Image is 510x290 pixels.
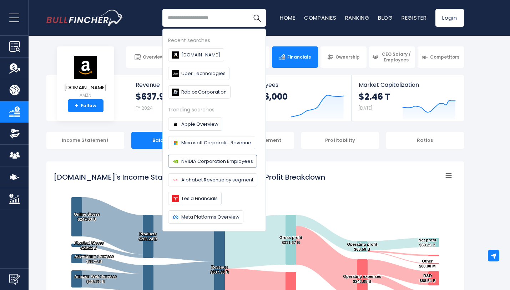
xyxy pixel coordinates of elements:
[345,14,369,21] a: Ranking
[172,139,179,146] img: Company logo
[279,235,302,245] text: Gross profit $311.67 B
[168,155,257,168] a: NVIDIA Corporation Employees
[419,259,435,268] text: Other $80.00 M
[418,238,436,247] text: Net profit $59.25 B
[64,92,107,99] small: AMZN
[168,106,260,114] div: Trending searches
[181,176,253,184] span: Alphabet Revenue by segment
[172,214,179,221] img: Company logo
[272,46,318,68] a: Financials
[359,91,390,102] strong: $2.46 T
[172,89,179,96] img: Roblox Corporation
[74,274,117,284] text: Amazon Web Services $107.56 B
[54,172,325,182] tspan: [DOMAIN_NAME]'s Income Statement Analysis: Revenue to Profit Breakdown
[168,85,231,99] a: Roblox Corporation
[181,120,218,128] span: Apple Overview
[9,128,20,139] img: Ownership
[380,51,412,62] span: CEO Salary / Employees
[301,132,379,149] div: Profitability
[172,51,179,59] img: Amazon.com
[46,132,124,149] div: Income Statement
[248,9,266,27] button: Search
[210,265,229,274] text: Revenue $637.96 B
[136,105,153,111] small: FY 2024
[46,10,123,26] img: Bullfincher logo
[240,75,351,121] a: Employees 1,556,000 FY 2024
[181,88,227,96] span: Roblox Corporation
[280,14,296,21] a: Home
[181,51,220,59] span: [DOMAIN_NAME]
[128,75,240,121] a: Revenue $637.96 B FY 2024
[46,10,123,26] a: Go to homepage
[430,54,459,60] span: Competitors
[386,132,464,149] div: Ratios
[74,241,103,250] text: Physical Stores $21.22 B
[181,139,251,146] span: Microsoft Corporati... Revenue
[136,81,233,88] span: Revenue
[359,105,372,111] small: [DATE]
[75,102,78,109] strong: +
[435,9,464,27] a: Login
[143,54,163,60] span: Overview
[168,173,257,186] a: Alphabet Revenue by segment
[131,132,209,149] div: Balance Sheet
[68,99,103,112] a: +Follow
[168,136,255,149] a: Microsoft Corporati... Revenue
[168,67,229,80] a: Uber Technologies
[378,14,393,21] a: Blog
[181,157,253,165] span: NVIDIA Corporation Employees
[181,195,218,202] span: Tesla Financials
[138,232,157,241] text: Products $268.24 B
[74,212,100,221] text: Online Stores $247.03 B
[64,55,107,100] a: [DOMAIN_NAME] AMZN
[172,158,179,165] img: Company logo
[172,121,179,128] img: Company logo
[172,176,179,184] img: Company logo
[168,36,260,45] div: Recent searches
[168,117,222,131] a: Apple Overview
[418,46,464,68] a: Competitors
[347,242,377,251] text: Operating profit $68.59 B
[335,54,360,60] span: Ownership
[74,254,114,264] text: Advertising Services $56.21 B
[287,54,311,60] span: Financials
[352,75,463,121] a: Market Capitalization $2.46 T [DATE]
[168,192,222,205] a: Tesla Financials
[402,14,427,21] a: Register
[126,46,172,68] a: Overview
[168,48,224,61] a: [DOMAIN_NAME]
[369,46,415,68] a: CEO Salary / Employees
[419,274,435,283] text: R&D $88.54 B
[64,85,107,91] span: [DOMAIN_NAME]
[168,210,243,224] a: Meta Platforms Overview
[172,70,179,77] img: Uber Technologies
[172,195,179,202] img: Company logo
[359,81,456,88] span: Market Capitalization
[304,14,337,21] a: Companies
[181,70,226,77] span: Uber Technologies
[343,274,381,284] text: Operating expenses $243.08 B
[136,91,177,102] strong: $637.96 B
[247,91,288,102] strong: 1,556,000
[320,46,367,68] a: Ownership
[181,213,239,221] span: Meta Platforms Overview
[247,81,344,88] span: Employees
